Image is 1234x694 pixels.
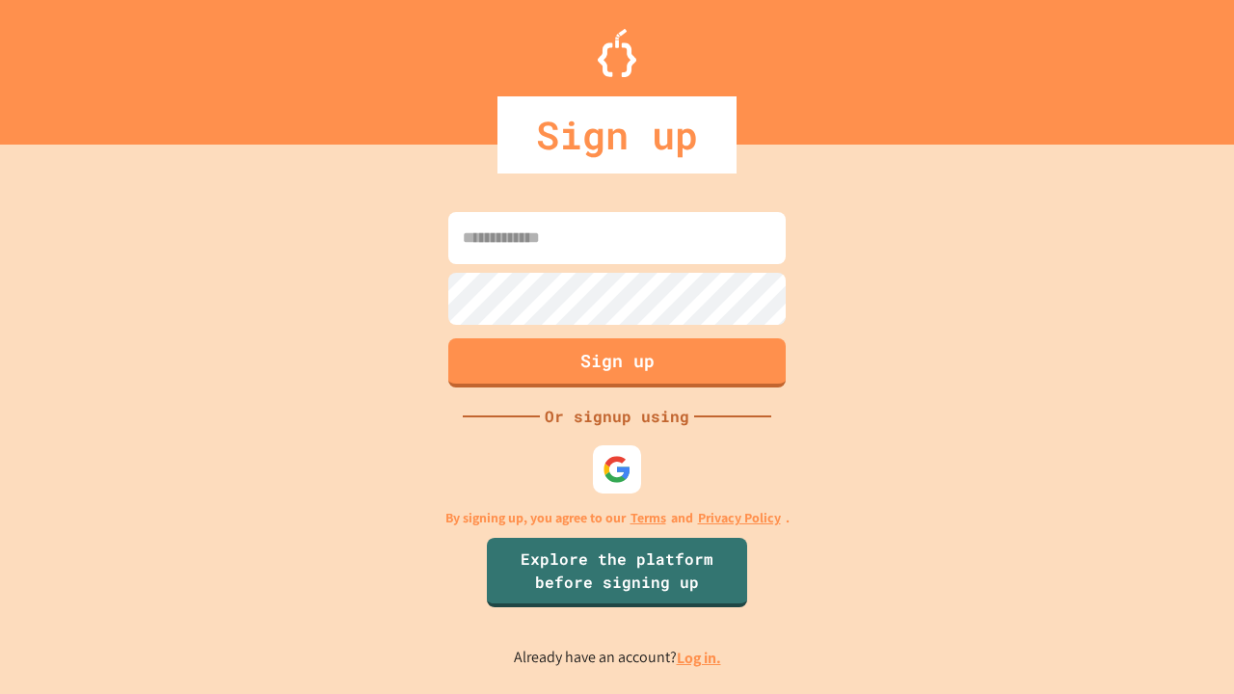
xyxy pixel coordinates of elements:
[540,405,694,428] div: Or signup using
[630,508,666,528] a: Terms
[497,96,737,173] div: Sign up
[487,538,747,607] a: Explore the platform before signing up
[603,455,631,484] img: google-icon.svg
[598,29,636,77] img: Logo.svg
[448,338,786,387] button: Sign up
[698,508,781,528] a: Privacy Policy
[677,648,721,668] a: Log in.
[514,646,721,670] p: Already have an account?
[445,508,790,528] p: By signing up, you agree to our and .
